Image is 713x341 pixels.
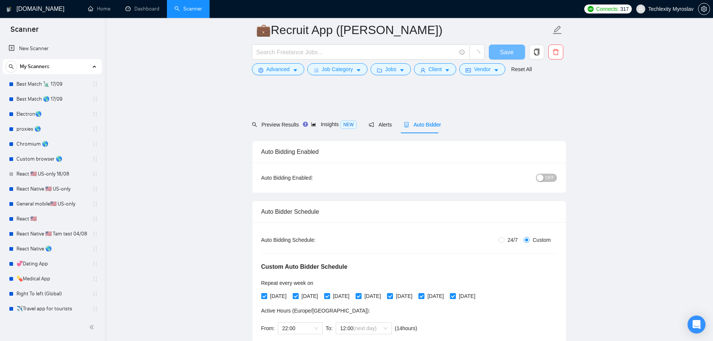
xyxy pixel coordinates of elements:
[6,64,17,69] span: search
[261,308,370,314] span: Active Hours ( Europe/[GEOGRAPHIC_DATA] ):
[256,21,551,39] input: Scanner name...
[92,81,98,87] span: holder
[92,291,98,297] span: holder
[16,137,88,152] a: Chromium 🌎
[16,211,88,226] a: React 🇺🇸
[16,107,88,122] a: Electron🌎
[5,61,17,73] button: search
[340,323,387,334] span: 12:00
[3,41,102,56] li: New Scanner
[311,122,316,127] span: area-chart
[299,292,321,300] span: [DATE]
[548,45,563,60] button: delete
[92,276,98,282] span: holder
[588,6,594,12] img: upwork-logo.png
[362,292,384,300] span: [DATE]
[596,5,619,13] span: Connects:
[16,92,88,107] a: Best Match 🌎 17/09
[377,67,382,73] span: folder
[698,6,710,12] span: setting
[494,67,499,73] span: caret-down
[395,325,417,331] span: ( 14 hours)
[16,167,88,182] a: React 🇺🇸 US-only 18/08
[424,292,447,300] span: [DATE]
[529,45,544,60] button: copy
[445,67,450,73] span: caret-down
[282,323,318,334] span: 22:00
[385,65,396,73] span: Jobs
[252,122,257,127] span: search
[414,63,457,75] button: userClientcaret-down
[456,292,478,300] span: [DATE]
[466,67,471,73] span: idcard
[552,25,562,35] span: edit
[258,67,263,73] span: setting
[404,122,441,128] span: Auto Bidder
[20,59,49,74] span: My Scanners
[92,171,98,177] span: holder
[92,156,98,162] span: holder
[16,77,88,92] a: Best Match 🗽 17/09
[16,152,88,167] a: Custom browser 🌎
[16,301,88,316] a: ✈️Travel app for tourists
[500,48,514,57] span: Save
[92,216,98,222] span: holder
[302,121,309,128] div: Tooltip anchor
[252,63,304,75] button: settingAdvancedcaret-down
[511,65,532,73] a: Reset All
[261,236,360,244] div: Auto Bidding Schedule:
[530,49,544,55] span: copy
[89,323,97,331] span: double-left
[125,6,159,12] a: dashboardDashboard
[16,226,88,241] a: React Native 🇺🇸 Tam test 04/08
[638,6,643,12] span: user
[620,5,628,13] span: 317
[261,141,557,162] div: Auto Bidding Enabled
[261,201,557,222] div: Auto Bidder Schedule
[545,174,554,182] span: OFF
[92,306,98,312] span: holder
[369,122,392,128] span: Alerts
[326,325,333,331] span: To:
[505,236,521,244] span: 24/7
[399,67,405,73] span: caret-down
[420,67,426,73] span: user
[16,241,88,256] a: React Native 🌎
[92,231,98,237] span: holder
[9,41,96,56] a: New Scanner
[16,271,88,286] a: 💊Medical App
[92,96,98,102] span: holder
[369,122,374,127] span: notification
[698,3,710,15] button: setting
[266,65,290,73] span: Advanced
[311,121,357,127] span: Insights
[261,280,313,286] span: Repeat every week on
[459,63,505,75] button: idcardVendorcaret-down
[92,186,98,192] span: holder
[92,246,98,252] span: holder
[261,262,348,271] h5: Custom Auto Bidder Schedule
[489,45,525,60] button: Save
[460,50,464,55] span: info-circle
[474,65,490,73] span: Vendor
[174,6,202,12] a: searchScanner
[6,3,12,15] img: logo
[92,261,98,267] span: holder
[340,121,357,129] span: NEW
[371,63,411,75] button: folderJobscaret-down
[16,197,88,211] a: General mobile🇺🇸 US-only
[92,201,98,207] span: holder
[16,286,88,301] a: Right To left (Global)
[330,292,353,300] span: [DATE]
[353,325,377,331] span: (next day)
[4,24,45,40] span: Scanner
[16,122,88,137] a: proxies 🌎
[261,174,360,182] div: Auto Bidding Enabled:
[252,122,299,128] span: Preview Results
[261,325,275,331] span: From:
[688,316,706,334] div: Open Intercom Messenger
[530,236,554,244] span: Custom
[293,67,298,73] span: caret-down
[393,292,415,300] span: [DATE]
[698,6,710,12] a: setting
